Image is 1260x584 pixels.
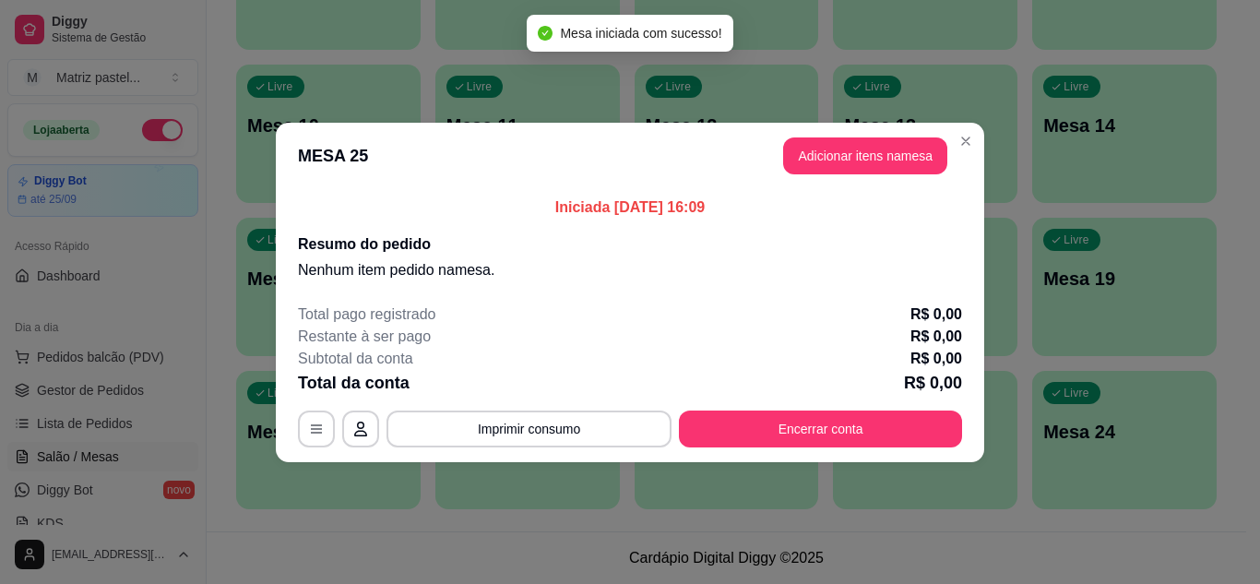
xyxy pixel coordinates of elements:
[298,197,962,219] p: Iniciada [DATE] 16:09
[298,259,962,281] p: Nenhum item pedido na mesa .
[538,26,553,41] span: check-circle
[560,26,721,41] span: Mesa iniciada com sucesso!
[910,326,962,348] p: R$ 0,00
[910,304,962,326] p: R$ 0,00
[298,304,435,326] p: Total pago registrado
[298,370,410,396] p: Total da conta
[679,411,962,447] button: Encerrar conta
[386,411,672,447] button: Imprimir consumo
[298,233,962,256] h2: Resumo do pedido
[298,348,413,370] p: Subtotal da conta
[298,326,431,348] p: Restante à ser pago
[910,348,962,370] p: R$ 0,00
[904,370,962,396] p: R$ 0,00
[783,137,947,174] button: Adicionar itens namesa
[951,126,981,156] button: Close
[276,123,984,189] header: MESA 25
